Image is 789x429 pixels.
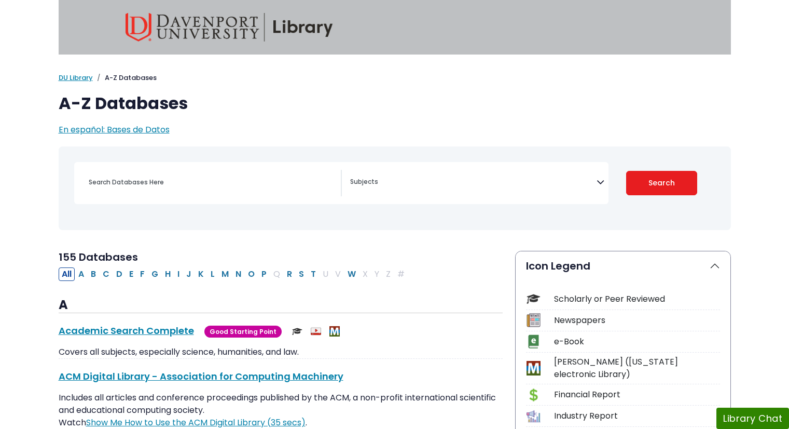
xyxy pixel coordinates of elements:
div: Industry Report [554,410,720,422]
img: Audio & Video [311,326,321,337]
button: Filter Results F [137,267,148,281]
button: Filter Results H [162,267,174,281]
a: Link opens in new window [86,417,306,428]
button: Filter Results R [284,267,295,281]
div: Alpha-list to filter by first letter of database name [59,267,409,279]
button: Filter Results A [75,267,87,281]
img: Icon e-Book [527,334,541,348]
img: MeL (Michigan electronic Library) [329,326,340,337]
div: e-Book [554,336,720,348]
button: Filter Results P [258,267,270,281]
button: Filter Results O [245,267,258,281]
img: Davenport University Library [126,13,333,42]
div: Scholarly or Peer Reviewed [554,293,720,305]
button: Filter Results M [218,267,232,281]
button: Filter Results K [195,267,207,281]
span: Good Starting Point [204,326,282,338]
textarea: Search [350,179,597,187]
li: A-Z Databases [93,73,157,83]
button: Submit for Search Results [626,171,697,195]
nav: breadcrumb [59,73,731,83]
a: DU Library [59,73,93,83]
button: Filter Results N [232,267,244,281]
a: Academic Search Complete [59,324,194,337]
a: En español: Bases de Datos [59,124,170,136]
img: Scholarly or Peer Reviewed [292,326,302,337]
button: All [59,267,75,281]
div: Newspapers [554,314,720,327]
p: Covers all subjects, especially science, humanities, and law. [59,346,503,358]
button: Library Chat [716,408,789,429]
nav: Search filters [59,146,731,230]
button: Filter Results T [308,267,319,281]
button: Filter Results C [100,267,113,281]
input: Search database by title or keyword [82,175,341,190]
button: Filter Results E [126,267,136,281]
button: Filter Results D [113,267,126,281]
img: Icon MeL (Michigan electronic Library) [527,361,541,375]
h3: A [59,298,503,313]
button: Filter Results I [174,267,183,281]
img: Icon Scholarly or Peer Reviewed [527,292,541,306]
span: 155 Databases [59,250,138,264]
h1: A-Z Databases [59,93,731,113]
button: Icon Legend [516,251,730,280]
img: Icon Financial Report [527,388,541,402]
p: Includes all articles and conference proceedings published by the ACM, a non-profit international... [59,392,503,429]
button: Filter Results L [207,267,218,281]
img: Icon Industry Report [527,409,541,423]
button: Filter Results G [148,267,161,281]
a: ACM Digital Library - Association for Computing Machinery [59,370,343,383]
div: [PERSON_NAME] ([US_STATE] electronic Library) [554,356,720,381]
button: Filter Results B [88,267,99,281]
img: Icon Newspapers [527,313,541,327]
button: Filter Results W [344,267,359,281]
button: Filter Results J [183,267,195,281]
div: Financial Report [554,388,720,401]
button: Filter Results S [296,267,307,281]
